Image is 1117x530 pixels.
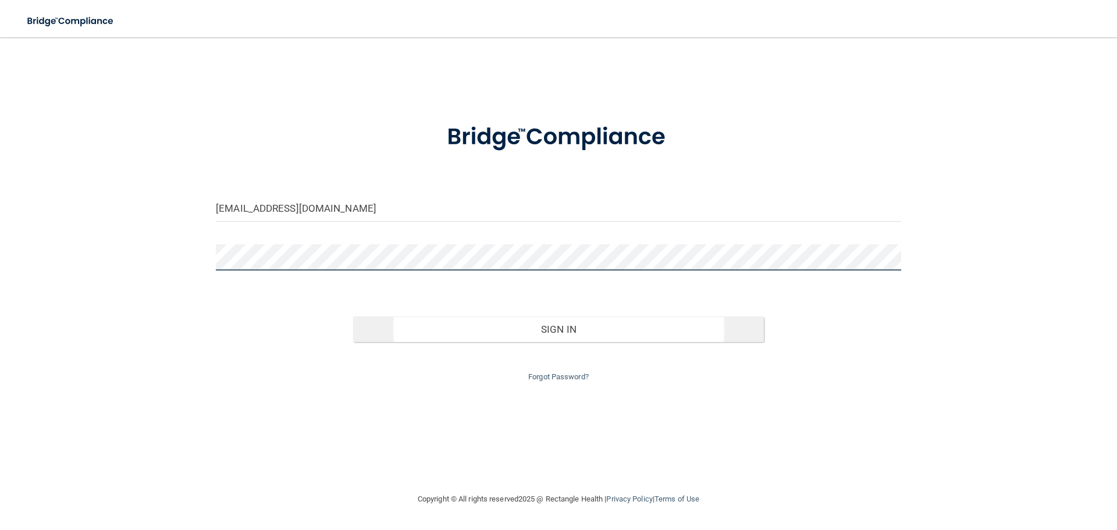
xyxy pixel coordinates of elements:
[528,372,589,381] a: Forgot Password?
[346,481,771,518] div: Copyright © All rights reserved 2025 @ Rectangle Health | |
[216,195,901,222] input: Email
[606,495,652,503] a: Privacy Policy
[916,447,1103,494] iframe: Drift Widget Chat Controller
[17,9,124,33] img: bridge_compliance_login_screen.278c3ca4.svg
[353,316,764,342] button: Sign In
[654,495,699,503] a: Terms of Use
[423,107,694,168] img: bridge_compliance_login_screen.278c3ca4.svg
